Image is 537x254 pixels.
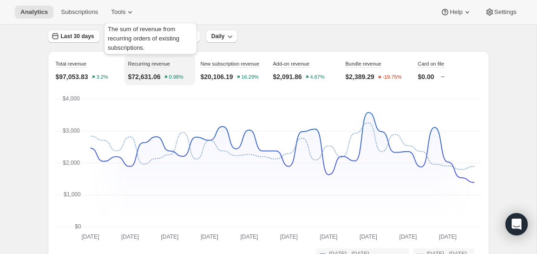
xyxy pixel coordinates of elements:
[346,61,381,67] span: Bundle revenue
[61,33,94,40] span: Last 30 days
[211,33,225,40] span: Daily
[62,95,79,102] text: $4,000
[206,30,238,43] button: Daily
[63,160,80,166] text: $2,000
[169,74,183,80] text: 0.98%
[310,74,324,80] text: 4.67%
[505,213,528,235] div: Open Intercom Messenger
[435,6,477,19] button: Help
[240,234,258,240] text: [DATE]
[63,127,80,134] text: $3,000
[320,234,337,240] text: [DATE]
[56,61,86,67] span: Total revenue
[201,72,233,81] p: $20,106.19
[15,6,53,19] button: Analytics
[273,72,302,81] p: $2,091.86
[382,74,401,80] text: -19.75%
[128,72,161,81] p: $72,631.06
[81,234,99,240] text: [DATE]
[346,72,374,81] p: $2,389.29
[61,8,98,16] span: Subscriptions
[273,61,309,67] span: Add-on revenue
[96,74,108,80] text: 3.2%
[20,8,48,16] span: Analytics
[280,234,298,240] text: [DATE]
[399,234,417,240] text: [DATE]
[111,8,125,16] span: Tools
[439,234,457,240] text: [DATE]
[55,6,104,19] button: Subscriptions
[75,223,81,230] text: $0
[56,72,88,81] p: $97,053.83
[201,61,260,67] span: New subscription revenue
[418,72,434,81] p: $0.00
[418,61,444,67] span: Card on file
[479,6,522,19] button: Settings
[64,191,81,198] text: $1,000
[241,74,259,80] text: 16.29%
[450,8,462,16] span: Help
[105,6,140,19] button: Tools
[360,234,377,240] text: [DATE]
[121,234,139,240] text: [DATE]
[201,234,218,240] text: [DATE]
[48,30,100,43] button: Last 30 days
[494,8,517,16] span: Settings
[161,234,178,240] text: [DATE]
[128,61,170,67] span: Recurring revenue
